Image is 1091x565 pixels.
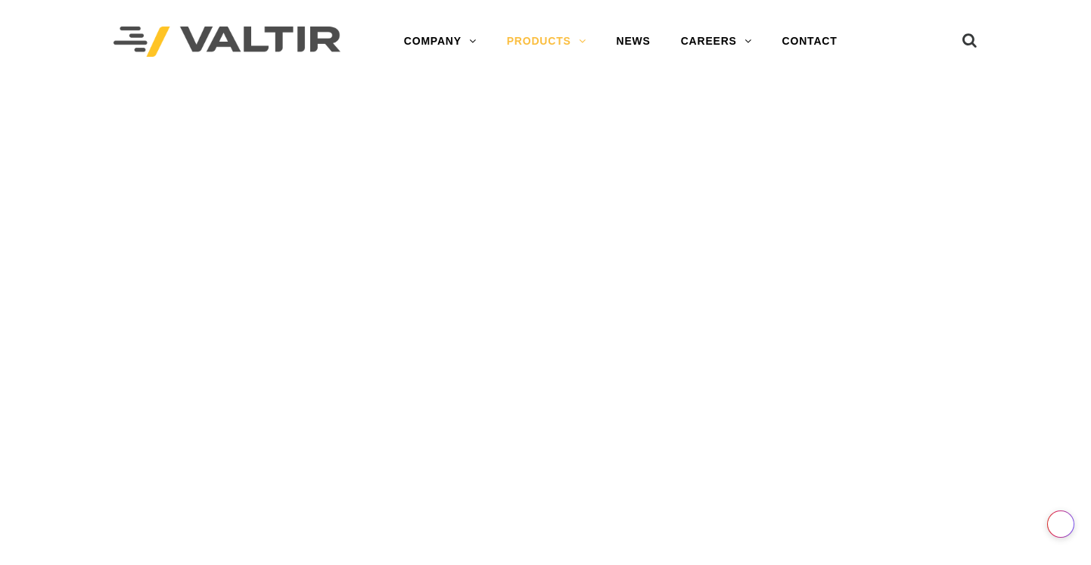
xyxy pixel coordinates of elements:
a: PRODUCTS [492,27,601,57]
a: CONTACT [767,27,853,57]
a: CAREERS [666,27,767,57]
a: COMPANY [389,27,492,57]
img: Valtir [113,27,340,58]
a: NEWS [601,27,666,57]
